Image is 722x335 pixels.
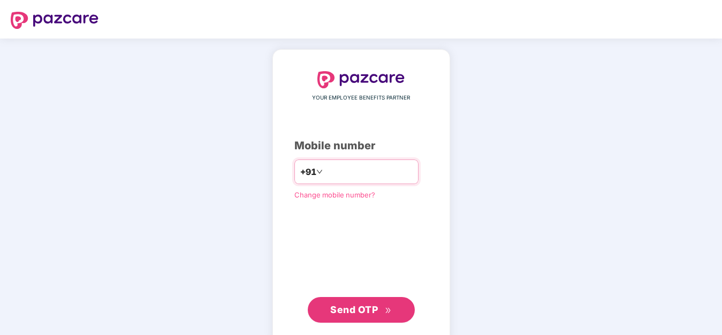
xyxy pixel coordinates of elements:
[294,138,428,154] div: Mobile number
[317,71,405,88] img: logo
[316,169,323,175] span: down
[330,304,378,315] span: Send OTP
[11,12,98,29] img: logo
[312,94,410,102] span: YOUR EMPLOYEE BENEFITS PARTNER
[385,307,392,314] span: double-right
[300,165,316,179] span: +91
[294,191,375,199] a: Change mobile number?
[308,297,415,323] button: Send OTPdouble-right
